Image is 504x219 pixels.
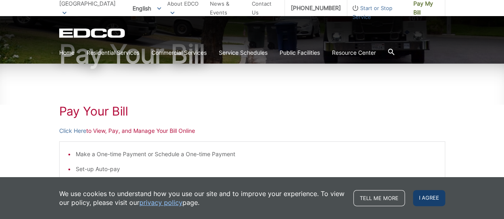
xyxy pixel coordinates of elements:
[219,48,268,57] a: Service Schedules
[280,48,320,57] a: Public Facilities
[59,48,75,57] a: Home
[353,190,405,206] a: Tell me more
[59,28,126,38] a: EDCD logo. Return to the homepage.
[413,190,445,206] span: I agree
[59,126,86,135] a: Click Here
[59,41,445,67] h1: Pay Your Bill
[332,48,376,57] a: Resource Center
[59,126,445,135] p: to View, Pay, and Manage Your Bill Online
[76,150,437,159] li: Make a One-time Payment or Schedule a One-time Payment
[76,165,437,174] li: Set-up Auto-pay
[59,189,345,207] p: We use cookies to understand how you use our site and to improve your experience. To view our pol...
[139,198,183,207] a: privacy policy
[87,48,139,57] a: Residential Services
[151,48,207,57] a: Commercial Services
[127,2,167,15] span: English
[59,104,445,118] h1: Pay Your Bill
